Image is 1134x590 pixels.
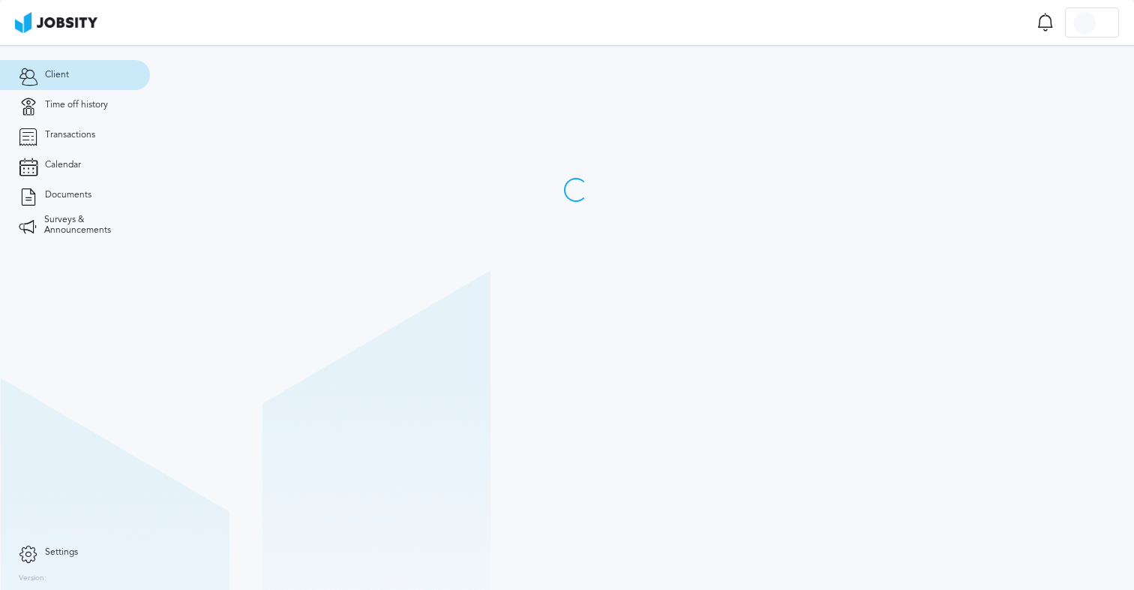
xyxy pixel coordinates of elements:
[44,215,131,236] span: Surveys & Announcements
[15,12,97,33] img: ab4bad089aa723f57921c736e9817d99.png
[45,100,108,110] span: Time off history
[45,547,78,558] span: Settings
[45,160,81,170] span: Calendar
[45,70,69,80] span: Client
[19,574,46,583] label: Version:
[45,130,95,140] span: Transactions
[45,190,91,200] span: Documents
